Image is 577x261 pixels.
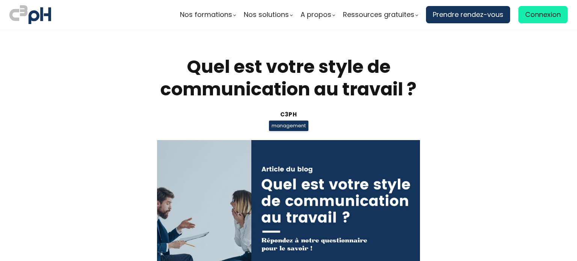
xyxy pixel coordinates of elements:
[4,244,80,261] iframe: chat widget
[433,9,503,20] span: Prendre rendez-vous
[301,9,331,20] span: A propos
[9,4,51,26] img: logo C3PH
[269,121,308,131] span: management
[114,110,463,119] div: C3pH
[343,9,414,20] span: Ressources gratuites
[244,9,289,20] span: Nos solutions
[518,6,568,23] a: Connexion
[426,6,510,23] a: Prendre rendez-vous
[525,9,561,20] span: Connexion
[180,9,232,20] span: Nos formations
[114,56,463,101] h1: Quel est votre style de communication au travail ?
